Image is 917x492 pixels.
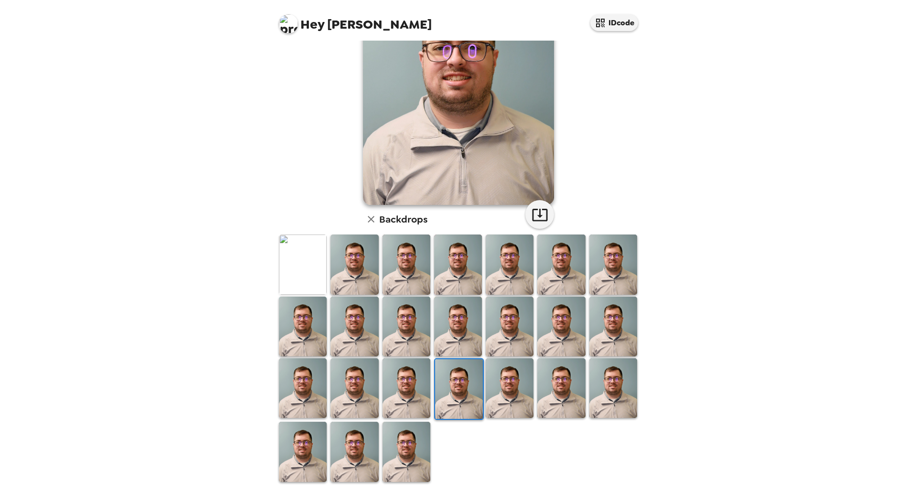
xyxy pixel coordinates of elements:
span: Hey [300,16,324,33]
span: [PERSON_NAME] [279,10,432,31]
button: IDcode [590,14,638,31]
img: profile pic [279,14,298,33]
img: Original [279,235,327,294]
h6: Backdrops [379,212,427,227]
